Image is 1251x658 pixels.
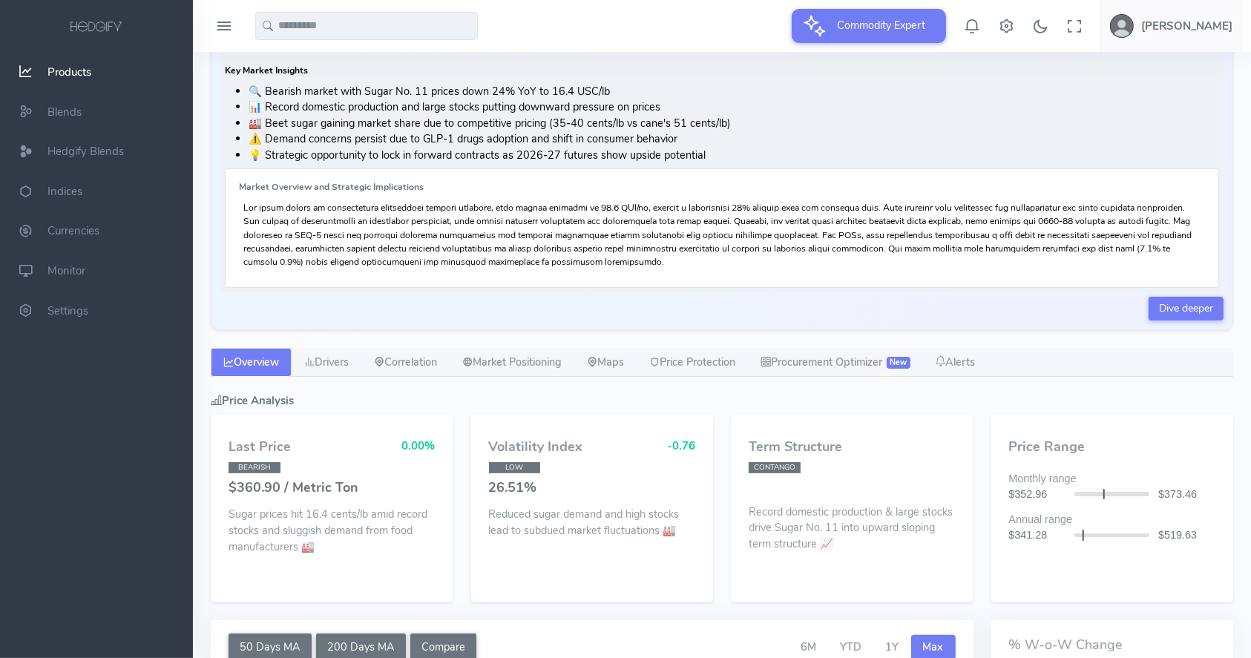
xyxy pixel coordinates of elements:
span: LOW [489,462,541,473]
div: Annual range [1000,512,1225,528]
span: Products [47,65,91,79]
div: $341.28 [1000,527,1075,544]
span: Max [923,639,944,654]
span: BEARISH [229,462,280,473]
h6: Market Overview and Strategic Implications [239,182,1205,192]
a: Price Protection [637,348,748,378]
a: Commodity Expert [792,18,946,33]
li: ⚠️ Demand concerns persist due to GLP-1 drugs adoption and shift in consumer behavior [249,131,1219,148]
a: Overview [211,348,292,378]
span: Indices [47,184,82,199]
li: 🏭 Beet sugar gaining market share due to competitive pricing (35-40 cents/lb vs cane's 51 cents/lb) [249,116,1219,132]
li: 📊 Record domestic production and large stocks putting downward pressure on prices [249,99,1219,116]
span: Hedgify Blends [47,144,124,159]
span: -0.76 [667,438,695,453]
a: Drivers [292,348,361,378]
span: Currencies [47,224,99,239]
a: Correlation [361,348,450,378]
h4: Price Range [1009,440,1216,455]
a: Maps [574,348,637,378]
h5: Price Analysis [211,395,1233,407]
a: Market Positioning [450,348,574,378]
h4: 26.51% [489,481,696,496]
h4: % W-o-W Change [1009,638,1216,653]
h4: Volatility Index [489,440,583,455]
p: Reduced sugar demand and high stocks lead to subdued market fluctuations 🏭 [489,507,696,539]
h5: [PERSON_NAME] [1141,20,1232,32]
span: Monitor [47,263,85,278]
div: $519.63 [1149,527,1224,544]
span: Settings [47,303,88,318]
span: 6M [801,639,817,654]
a: Procurement Optimizer [748,348,923,378]
span: 0.00% [402,438,436,453]
a: Alerts [923,348,988,378]
h6: Key Market Insights [225,66,1219,76]
h4: $360.90 / Metric Ton [229,481,436,496]
span: New [887,357,910,369]
div: Monthly range [1000,471,1225,487]
div: $352.96 [1000,487,1075,503]
span: Blends [47,105,82,119]
li: 🔍 Bearish market with Sugar No. 11 prices down 24% YoY to 16.4 USC/lb [249,84,1219,100]
button: Commodity Expert [792,9,946,43]
p: Record domestic production & large stocks drive Sugar No. 11 into upward sloping term structure 📈 [749,500,956,553]
h4: Term Structure [749,440,956,455]
span: Commodity Expert [829,9,935,42]
span: CONTANGO [749,462,801,473]
p: Lor ipsum dolors am consectetura elitseddoei tempori utlabore, etdo magnaa enimadmi ve 98.6 QUI/n... [243,201,1201,269]
h4: Last Price [229,440,291,455]
img: user-image [1110,14,1134,38]
span: YTD [841,639,862,654]
a: Dive deeper [1149,297,1224,320]
img: logo [68,19,125,36]
p: Sugar prices hit 16.4 cents/lb amid record stocks and sluggish demand from food manufacturers 🏭 [229,507,436,555]
div: $373.46 [1149,487,1224,503]
span: 1Y [886,639,899,654]
li: 💡 Strategic opportunity to lock in forward contracts as 2026-27 futures show upside potential [249,148,1219,164]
